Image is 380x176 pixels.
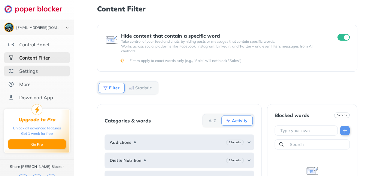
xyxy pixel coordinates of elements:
div: Blocked words [275,113,309,118]
img: settings.svg [8,68,14,74]
b: Activity [232,119,248,122]
b: A-Z [208,119,216,122]
img: download-app.svg [8,94,14,100]
img: Filter [103,85,108,90]
img: social-selected.svg [8,55,14,61]
b: 0 words [337,113,347,117]
div: Categories & words [105,118,151,123]
b: 29 words [229,140,241,144]
img: features.svg [8,42,14,48]
img: ACg8ocK3lGFvzl12fk4qdNL5nGRwgsZ4uHxpwuVQv-4yhgcbTwZ93ouG=s96-c [5,23,13,32]
h1: Content Filter [97,5,357,13]
div: Share [PERSON_NAME] Blocker [10,164,64,169]
img: Statistic [129,85,134,90]
p: Take control of your feed and chats by hiding posts or messages that contain specific words. [121,39,326,44]
div: Unlock all advanced features [13,125,61,131]
div: Content Filter [19,55,50,61]
b: Statistic [135,86,152,90]
input: Search [289,141,347,147]
img: Activity [226,118,231,123]
div: Settings [19,68,38,74]
b: Diet & Nutrition [110,158,141,163]
b: 23 words [229,158,241,162]
button: Go Pro [8,139,66,149]
div: Filters apply to exact words only (e.g., "Sale" will not block "Sales"). [129,58,348,63]
input: Type your own [280,128,335,134]
div: Get 1 week for free [21,131,53,136]
p: Works across social platforms like Facebook, Instagram, LinkedIn, and Twitter – and even filters ... [121,44,326,54]
img: chevron-bottom-black.svg [64,25,71,31]
div: Download App [19,94,53,100]
div: Hide content that contain a specific word [121,33,326,39]
div: More [19,81,31,87]
div: Control Panel [19,42,49,48]
img: upgrade-to-pro.svg [32,104,42,115]
div: Upgrade to Pro [19,117,56,122]
div: nashawnsaliard41@gmail.com [16,26,61,30]
img: about.svg [8,81,14,87]
b: Addictions [110,140,131,145]
b: Filter [109,86,120,90]
img: logo-webpage.svg [4,5,69,13]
